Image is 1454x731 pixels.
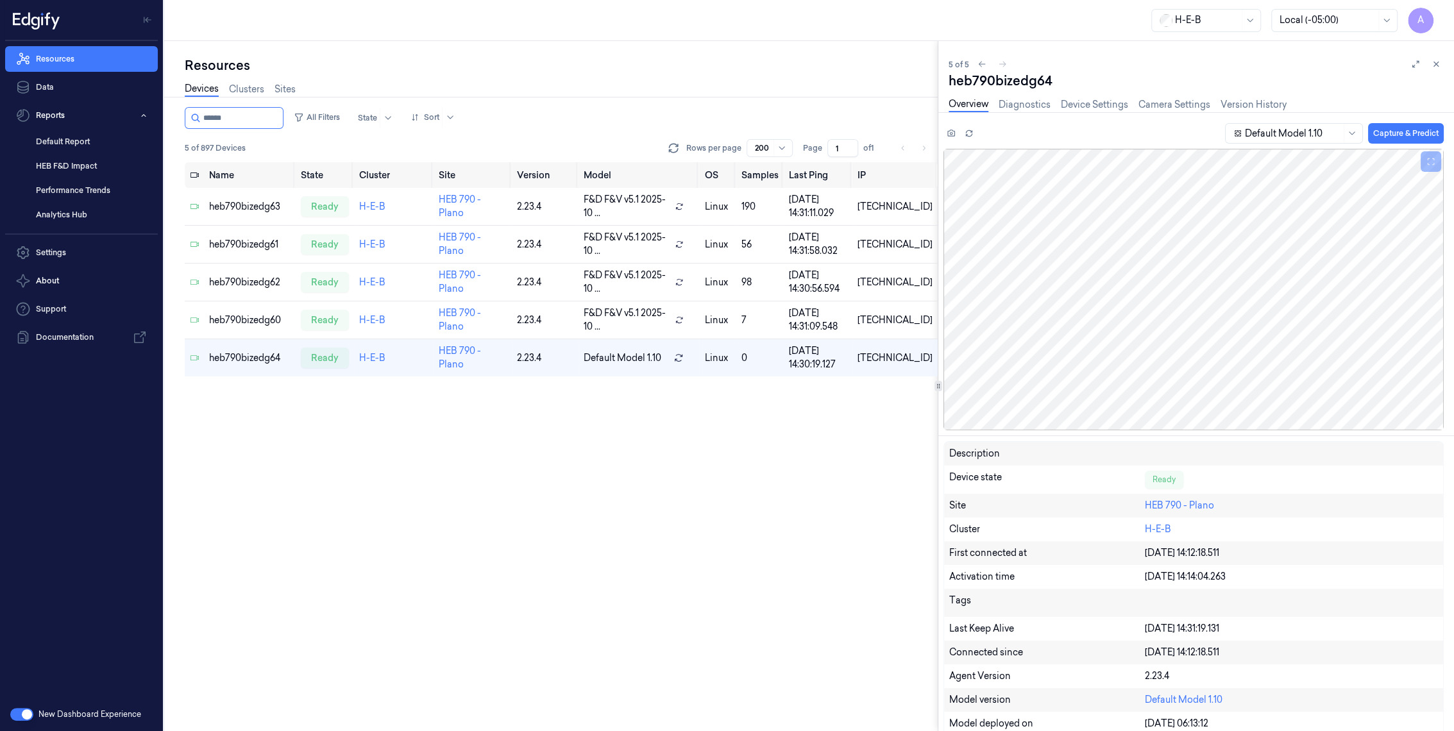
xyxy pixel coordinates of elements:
[1145,717,1438,730] div: [DATE] 06:13:12
[1145,693,1438,707] div: Default Model 1.10
[354,162,434,188] th: Cluster
[949,447,1145,460] div: Description
[858,276,933,289] div: [TECHNICAL_ID]
[1145,500,1214,511] a: HEB 790 - Plano
[359,276,385,288] a: H-E-B
[209,200,291,214] div: heb790bizedg63
[1145,546,1438,560] div: [DATE] 14:12:18.511
[741,276,779,289] div: 98
[359,201,385,212] a: H-E-B
[949,717,1145,730] div: Model deployed on
[584,193,670,220] span: F&D F&V v5.1 2025-10 ...
[185,142,246,154] span: 5 of 897 Devices
[741,314,779,327] div: 7
[1221,98,1287,112] a: Version History
[949,693,1145,707] div: Model version
[517,238,573,251] div: 2.23.4
[949,471,1145,489] div: Device state
[789,307,847,333] div: [DATE] 14:31:09.548
[296,162,354,188] th: State
[803,142,822,154] span: Page
[704,314,731,327] p: linux
[584,269,670,296] span: F&D F&V v5.1 2025-10 ...
[949,499,1145,512] div: Site
[852,162,938,188] th: IP
[439,269,481,294] a: HEB 790 - Plano
[229,83,264,96] a: Clusters
[209,351,291,365] div: heb790bizedg64
[434,162,511,188] th: Site
[704,238,731,251] p: linux
[949,72,1444,90] div: heb790bizedg64
[741,351,779,365] div: 0
[5,46,158,72] a: Resources
[517,314,573,327] div: 2.23.4
[275,83,296,96] a: Sites
[949,646,1145,659] div: Connected since
[204,162,296,188] th: Name
[1145,622,1438,635] div: [DATE] 14:31:19.131
[949,97,988,112] a: Overview
[1368,123,1444,144] button: Capture & Predict
[789,193,847,220] div: [DATE] 14:31:11.029
[858,351,933,365] div: [TECHNICAL_ID]
[359,352,385,364] a: H-E-B
[789,269,847,296] div: [DATE] 14:30:56.594
[858,200,933,214] div: [TECHNICAL_ID]
[584,351,661,365] span: Default Model 1.10
[209,314,291,327] div: heb790bizedg60
[999,98,1051,112] a: Diagnostics
[517,200,573,214] div: 2.23.4
[949,669,1145,683] div: Agent Version
[26,204,158,226] a: Analytics Hub
[209,238,291,251] div: heb790bizedg61
[359,314,385,326] a: H-E-B
[704,276,731,289] p: linux
[579,162,700,188] th: Model
[517,351,573,365] div: 2.23.4
[301,272,349,292] div: ready
[949,622,1145,635] div: Last Keep Alive
[439,231,481,256] a: HEB 790 - Plano
[1138,98,1210,112] a: Camera Settings
[301,348,349,368] div: ready
[439,194,481,219] a: HEB 790 - Plano
[439,307,481,332] a: HEB 790 - Plano
[137,10,158,30] button: Toggle Navigation
[512,162,579,188] th: Version
[949,523,1145,536] div: Cluster
[704,351,731,365] p: linux
[5,268,158,294] button: About
[1408,8,1433,33] button: A
[1145,471,1183,489] div: Ready
[1145,646,1438,659] div: [DATE] 14:12:18.511
[5,296,158,322] a: Support
[784,162,852,188] th: Last Ping
[517,276,573,289] div: 2.23.4
[209,276,291,289] div: heb790bizedg62
[5,240,158,265] a: Settings
[858,238,933,251] div: [TECHNICAL_ID]
[789,231,847,258] div: [DATE] 14:31:58.032
[789,344,847,371] div: [DATE] 14:30:19.127
[584,307,670,333] span: F&D F&V v5.1 2025-10 ...
[741,200,779,214] div: 190
[863,142,884,154] span: of 1
[185,82,219,97] a: Devices
[289,107,345,128] button: All Filters
[736,162,784,188] th: Samples
[1145,523,1171,535] a: H-E-B
[699,162,736,188] th: OS
[359,239,385,250] a: H-E-B
[26,155,158,177] a: HEB F&D Impact
[1061,98,1128,112] a: Device Settings
[949,570,1145,584] div: Activation time
[949,594,1145,612] div: Tags
[26,131,158,153] a: Default Report
[584,231,670,258] span: F&D F&V v5.1 2025-10 ...
[185,56,938,74] div: Resources
[894,139,933,157] nav: pagination
[301,310,349,330] div: ready
[686,142,741,154] p: Rows per page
